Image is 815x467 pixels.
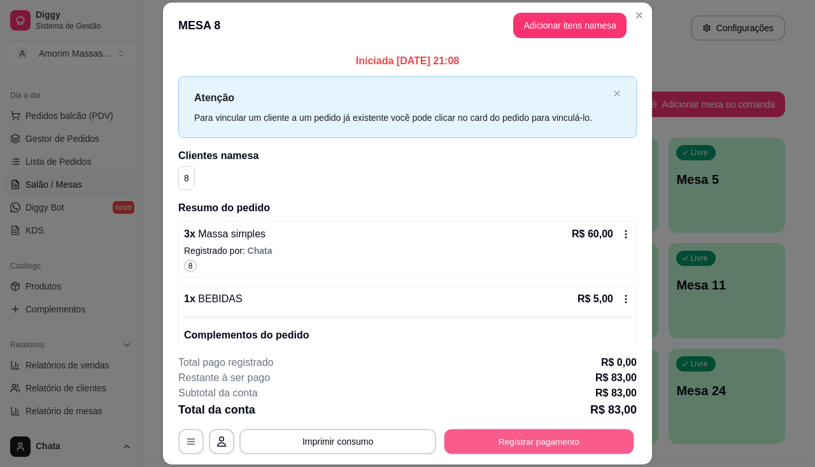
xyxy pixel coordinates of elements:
[178,401,255,419] p: Total da conta
[184,291,243,307] p: 1 x
[178,53,637,69] p: Iniciada [DATE] 21:08
[444,429,634,454] button: Registrar pagamento
[194,90,608,106] p: Atenção
[184,227,266,242] p: 3 x
[194,111,608,125] div: Para vincular um cliente a um pedido já existente você pode clicar no card do pedido para vinculá...
[590,401,637,419] p: R$ 83,00
[248,246,273,256] span: Chata
[601,355,637,370] p: R$ 0,00
[595,370,637,386] p: R$ 83,00
[184,328,631,343] p: Complementos do pedido
[578,291,613,307] p: R$ 5,00
[178,200,637,216] h2: Resumo do pedido
[613,90,621,98] button: close
[572,227,613,242] p: R$ 60,00
[595,386,637,401] p: R$ 83,00
[178,148,637,164] h2: Clientes na mesa
[188,261,193,271] span: 8
[163,3,652,48] header: MESA 8
[184,244,631,257] p: Registrado por:
[195,293,243,304] span: BEBIDAS
[178,370,270,386] p: Restante à ser pago
[178,386,258,401] p: Subtotal da conta
[239,429,436,454] button: Imprimir consumo
[195,228,266,239] span: Massa simples
[184,172,189,185] p: 8
[613,90,621,97] span: close
[513,13,627,38] button: Adicionar itens namesa
[629,5,649,25] button: Close
[178,355,273,370] p: Total pago registrado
